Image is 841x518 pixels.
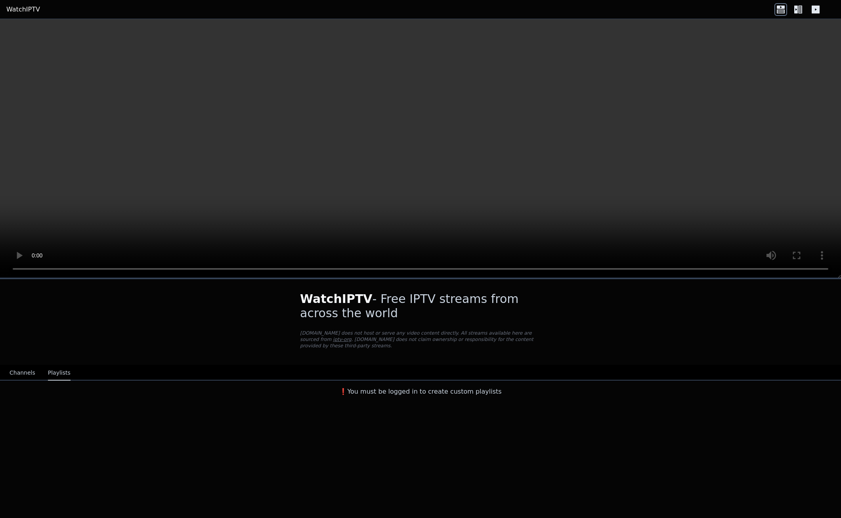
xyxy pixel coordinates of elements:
[333,337,352,342] a: iptv-org
[300,292,541,320] h1: - Free IPTV streams from across the world
[300,292,373,306] span: WatchIPTV
[48,366,71,381] button: Playlists
[6,5,40,14] a: WatchIPTV
[300,330,541,349] p: [DOMAIN_NAME] does not host or serve any video content directly. All streams available here are s...
[10,366,35,381] button: Channels
[287,387,554,396] h3: ❗️You must be logged in to create custom playlists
